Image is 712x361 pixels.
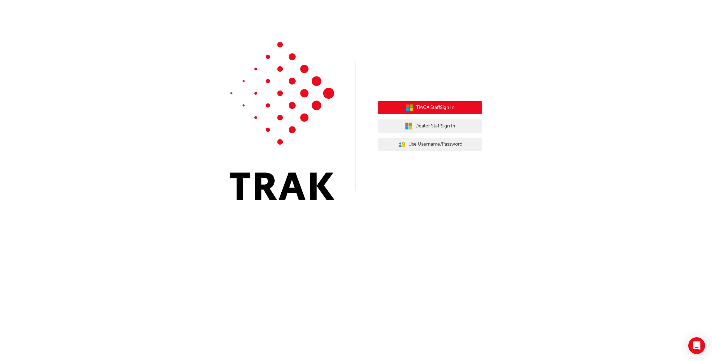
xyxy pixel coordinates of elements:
[415,122,455,130] span: Dealer Staff Sign In
[378,119,482,133] button: Dealer StaffSign In
[378,138,482,151] button: Use Username/Password
[378,101,482,115] button: TMCA StaffSign In
[688,337,705,354] div: Open Intercom Messenger
[416,104,454,112] span: TMCA Staff Sign In
[230,42,334,200] img: Trak
[408,140,462,148] span: Use Username/Password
